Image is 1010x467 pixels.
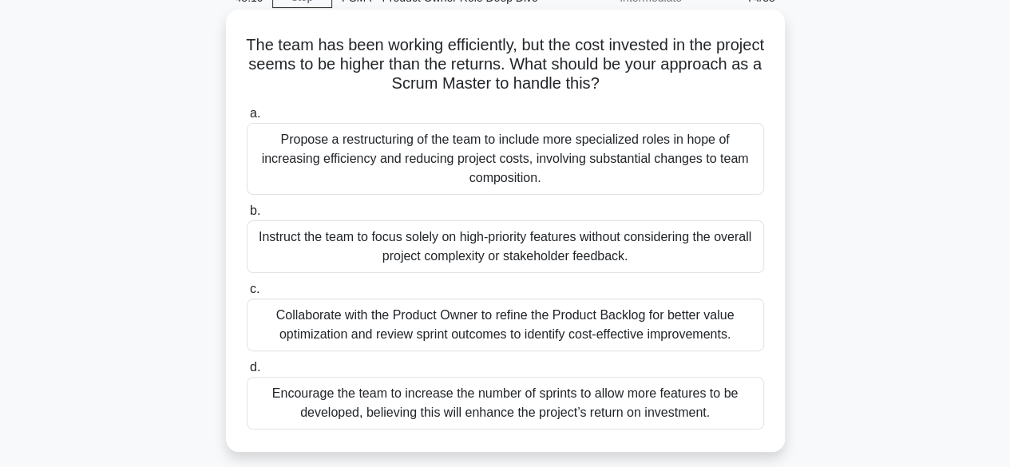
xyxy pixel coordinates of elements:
span: c. [250,282,259,295]
div: Propose a restructuring of the team to include more specialized roles in hope of increasing effic... [247,123,764,195]
h5: The team has been working efficiently, but the cost invested in the project seems to be higher th... [245,35,766,94]
div: Collaborate with the Product Owner to refine the Product Backlog for better value optimization an... [247,299,764,351]
span: d. [250,360,260,374]
div: Instruct the team to focus solely on high-priority features without considering the overall proje... [247,220,764,273]
span: b. [250,204,260,217]
span: a. [250,106,260,120]
div: Encourage the team to increase the number of sprints to allow more features to be developed, beli... [247,377,764,429]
